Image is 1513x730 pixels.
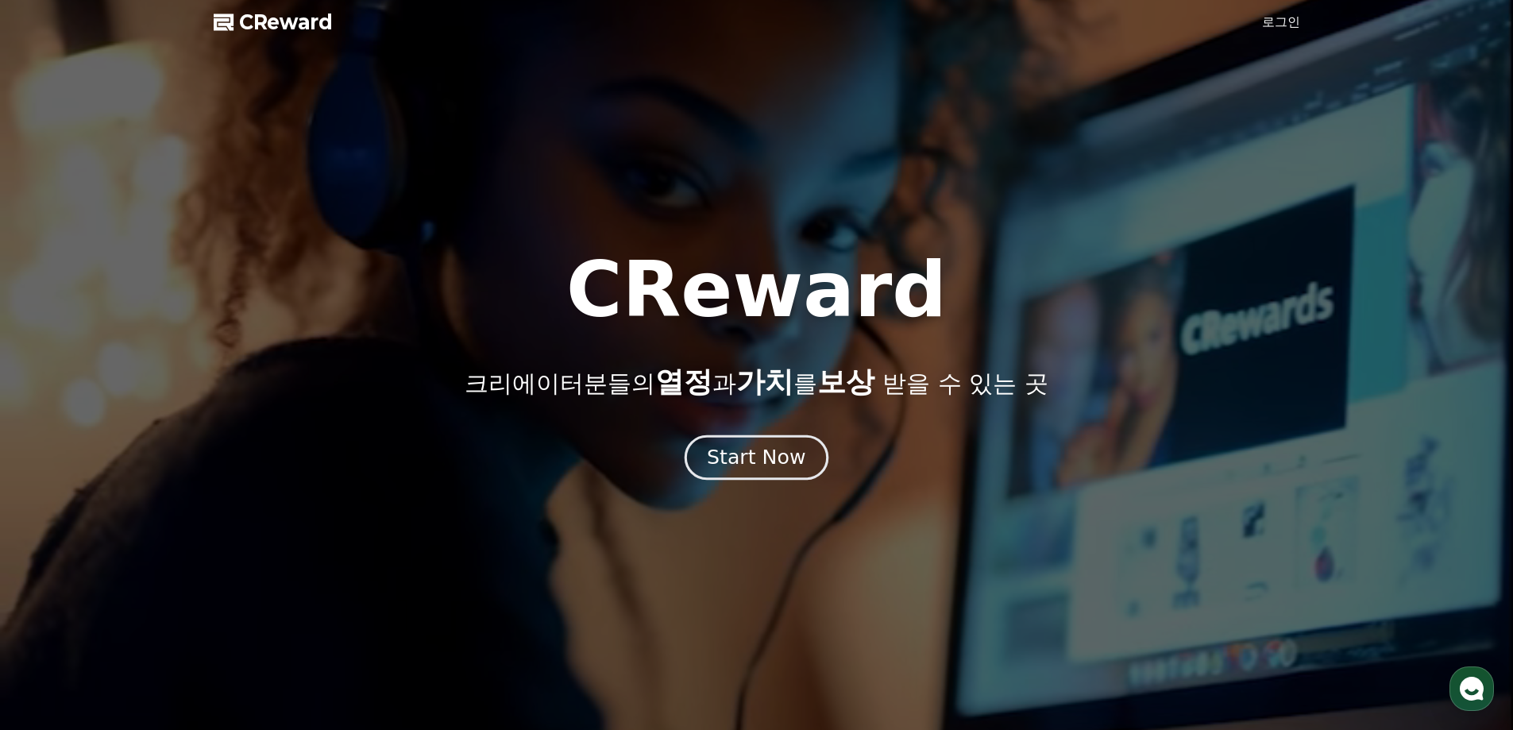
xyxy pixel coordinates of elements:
span: 열정 [655,365,712,398]
a: 대화 [105,504,205,543]
p: 크리에이터분들의 과 를 받을 수 있는 곳 [465,366,1048,398]
button: Start Now [685,435,828,480]
a: 로그인 [1262,13,1300,32]
a: CReward [214,10,333,35]
div: Start Now [707,444,805,471]
span: CReward [239,10,333,35]
a: 설정 [205,504,305,543]
span: 가치 [736,365,793,398]
a: Start Now [688,452,825,467]
span: 보상 [817,365,874,398]
a: 홈 [5,504,105,543]
h1: CReward [566,252,947,328]
span: 대화 [145,528,164,541]
span: 홈 [50,527,60,540]
span: 설정 [245,527,264,540]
